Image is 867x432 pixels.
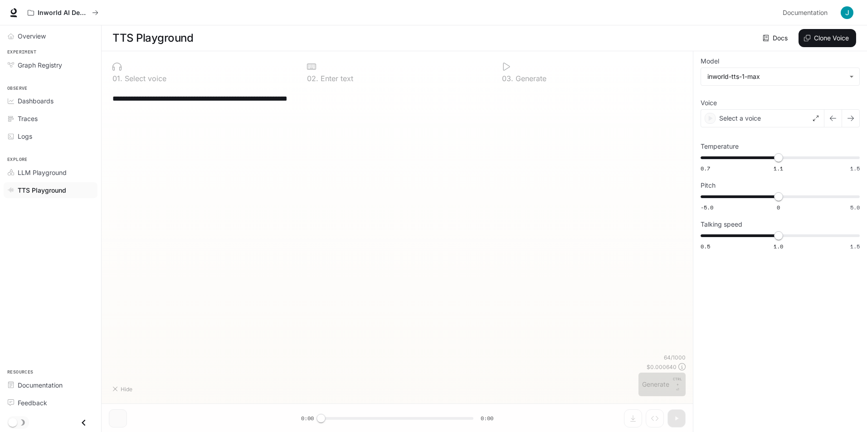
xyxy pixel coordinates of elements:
[647,363,677,371] p: $ 0.000640
[664,354,686,361] p: 64 / 1000
[4,377,97,393] a: Documentation
[24,4,102,22] button: All workspaces
[701,58,719,64] p: Model
[701,165,710,172] span: 0.7
[850,243,860,250] span: 1.5
[701,100,717,106] p: Voice
[841,6,853,19] img: User avatar
[701,143,739,150] p: Temperature
[701,221,742,228] p: Talking speed
[18,131,32,141] span: Logs
[779,4,834,22] a: Documentation
[701,243,710,250] span: 0.5
[513,75,546,82] p: Generate
[850,204,860,211] span: 5.0
[719,114,761,123] p: Select a voice
[112,29,193,47] h1: TTS Playground
[502,75,513,82] p: 0 3 .
[38,9,88,17] p: Inworld AI Demos
[4,28,97,44] a: Overview
[774,165,783,172] span: 1.1
[707,72,845,81] div: inworld-tts-1-max
[18,398,47,408] span: Feedback
[318,75,353,82] p: Enter text
[774,243,783,250] span: 1.0
[761,29,791,47] a: Docs
[18,60,62,70] span: Graph Registry
[777,204,780,211] span: 0
[783,7,828,19] span: Documentation
[701,68,859,85] div: inworld-tts-1-max
[4,111,97,126] a: Traces
[4,93,97,109] a: Dashboards
[307,75,318,82] p: 0 2 .
[18,185,66,195] span: TTS Playground
[18,380,63,390] span: Documentation
[4,128,97,144] a: Logs
[18,114,38,123] span: Traces
[109,382,138,396] button: Hide
[4,182,97,198] a: TTS Playground
[4,395,97,411] a: Feedback
[701,182,716,189] p: Pitch
[112,75,122,82] p: 0 1 .
[73,413,94,432] button: Close drawer
[838,4,856,22] button: User avatar
[701,204,713,211] span: -5.0
[122,75,166,82] p: Select voice
[4,165,97,180] a: LLM Playground
[4,57,97,73] a: Graph Registry
[18,168,67,177] span: LLM Playground
[8,417,17,427] span: Dark mode toggle
[18,31,46,41] span: Overview
[18,96,54,106] span: Dashboards
[850,165,860,172] span: 1.5
[799,29,856,47] button: Clone Voice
